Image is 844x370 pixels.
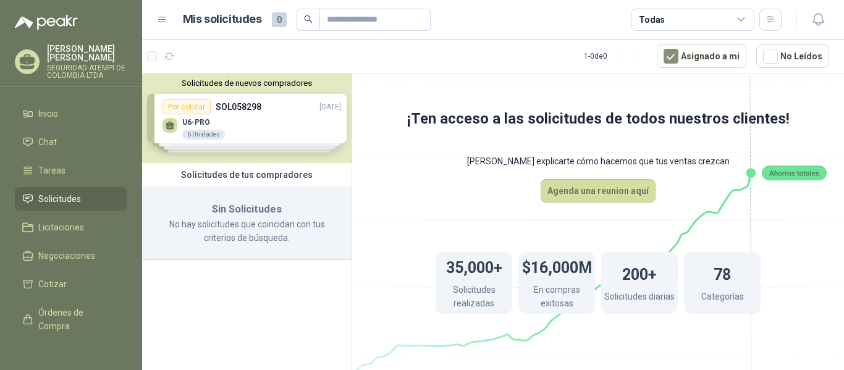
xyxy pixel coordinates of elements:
[38,192,81,206] span: Solicitudes
[657,44,746,68] button: Asignado a mi
[157,217,337,245] p: No hay solicitudes que coincidan con tus criterios de búsqueda.
[639,13,665,27] div: Todas
[701,290,744,306] p: Categorías
[518,283,595,313] p: En compras exitosas
[756,44,829,68] button: No Leídos
[38,221,84,234] span: Licitaciones
[446,253,502,280] h1: 35,000+
[541,179,656,203] button: Agenda una reunion aquí
[15,102,127,125] a: Inicio
[15,301,127,338] a: Órdenes de Compra
[604,290,675,306] p: Solicitudes diarias
[15,130,127,154] a: Chat
[15,15,78,30] img: Logo peakr
[38,107,58,120] span: Inicio
[15,244,127,267] a: Negociaciones
[183,11,262,28] h1: Mis solicitudes
[38,135,57,149] span: Chat
[436,283,512,313] p: Solicitudes realizadas
[15,187,127,211] a: Solicitudes
[47,64,127,79] p: SEGURIDAD ATEMPI DE COLOMBIA LTDA
[15,216,127,239] a: Licitaciones
[622,259,657,287] h1: 200+
[272,12,287,27] span: 0
[584,46,647,66] div: 1 - 0 de 0
[15,272,127,296] a: Cotizar
[38,164,65,177] span: Tareas
[38,249,95,263] span: Negociaciones
[304,15,313,23] span: search
[38,306,116,333] span: Órdenes de Compra
[522,253,592,280] h1: $16,000M
[714,259,731,287] h1: 78
[142,163,352,187] div: Solicitudes de tus compradores
[38,277,67,291] span: Cotizar
[15,159,127,182] a: Tareas
[47,44,127,62] p: [PERSON_NAME] [PERSON_NAME]
[142,74,352,163] div: Solicitudes de nuevos compradoresPor cotizarSOL058298[DATE] U6-PRO6 UnidadesPor cotizarSOL058248[...
[147,78,347,88] button: Solicitudes de nuevos compradores
[157,201,337,217] h3: Sin Solicitudes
